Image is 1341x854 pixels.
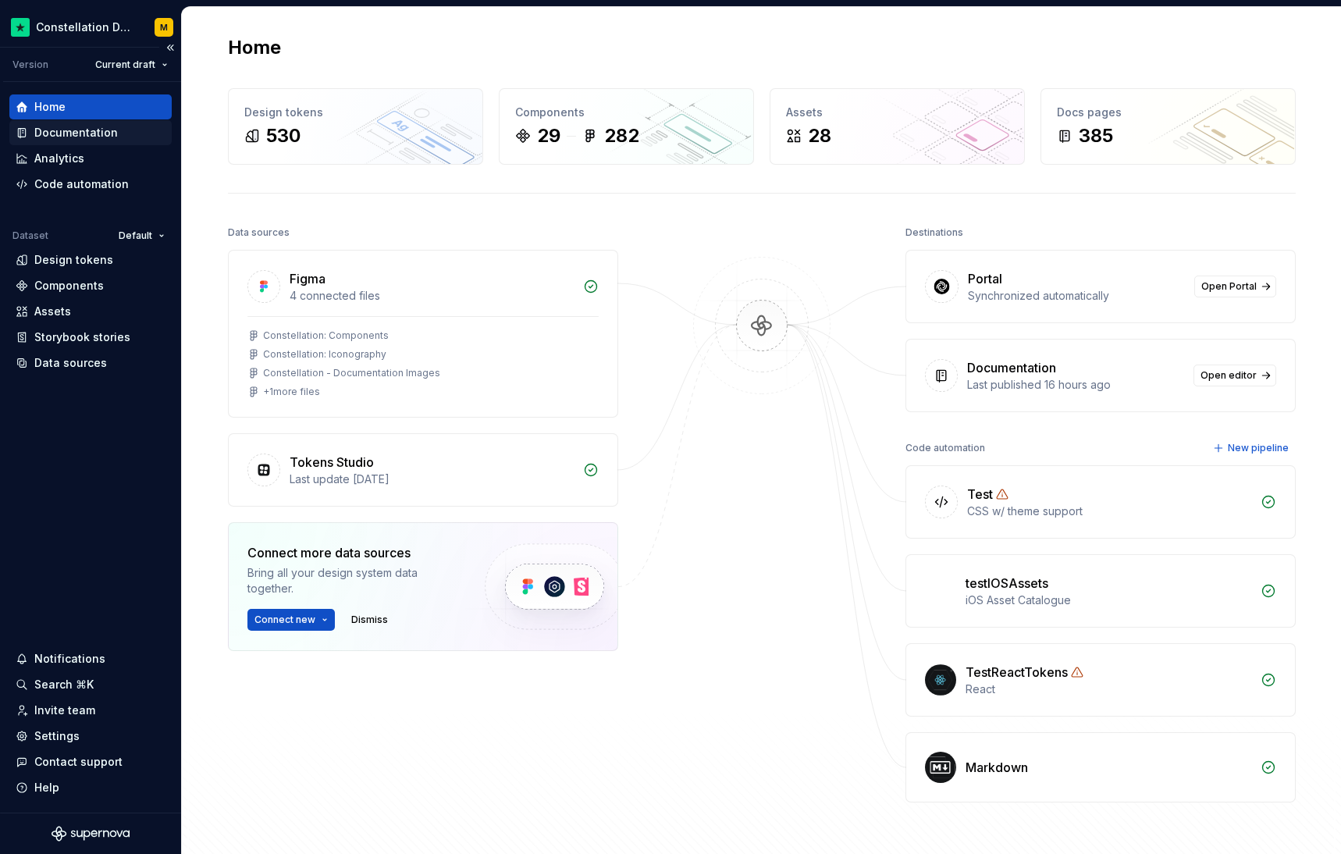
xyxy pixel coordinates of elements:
[112,225,172,247] button: Default
[3,10,178,44] button: Constellation Design SystemM
[9,273,172,298] a: Components
[9,698,172,723] a: Invite team
[966,663,1068,681] div: TestReactTokens
[159,37,181,59] button: Collapse sidebar
[290,269,325,288] div: Figma
[263,329,389,342] div: Constellation: Components
[36,20,136,35] div: Constellation Design System
[604,123,639,148] div: 282
[905,437,985,459] div: Code automation
[966,681,1251,697] div: React
[34,176,129,192] div: Code automation
[9,724,172,749] a: Settings
[266,123,301,148] div: 530
[290,453,374,471] div: Tokens Studio
[9,646,172,671] button: Notifications
[12,230,48,242] div: Dataset
[1040,88,1296,165] a: Docs pages385
[9,146,172,171] a: Analytics
[34,754,123,770] div: Contact support
[228,35,281,60] h2: Home
[1228,442,1289,454] span: New pipeline
[254,614,315,626] span: Connect new
[34,703,95,718] div: Invite team
[244,105,467,120] div: Design tokens
[228,250,618,418] a: Figma4 connected filesConstellation: ComponentsConstellation: IconographyConstellation - Document...
[290,471,574,487] div: Last update [DATE]
[119,230,152,242] span: Default
[290,288,574,304] div: 4 connected files
[967,358,1056,377] div: Documentation
[966,592,1251,608] div: iOS Asset Catalogue
[34,125,118,141] div: Documentation
[11,18,30,37] img: d602db7a-5e75-4dfe-a0a4-4b8163c7bad2.png
[1194,276,1276,297] a: Open Portal
[160,21,168,34] div: M
[9,120,172,145] a: Documentation
[9,247,172,272] a: Design tokens
[967,485,993,504] div: Test
[786,105,1008,120] div: Assets
[247,565,458,596] div: Bring all your design system data together.
[351,614,388,626] span: Dismiss
[1208,437,1296,459] button: New pipeline
[808,123,831,148] div: 28
[9,350,172,375] a: Data sources
[966,574,1048,592] div: testIOSAssets
[966,758,1028,777] div: Markdown
[34,304,71,319] div: Assets
[247,609,335,631] button: Connect new
[247,543,458,562] div: Connect more data sources
[9,172,172,197] a: Code automation
[228,222,290,244] div: Data sources
[34,252,113,268] div: Design tokens
[263,367,440,379] div: Constellation - Documentation Images
[228,88,483,165] a: Design tokens530
[968,288,1185,304] div: Synchronized automatically
[905,222,963,244] div: Destinations
[34,780,59,795] div: Help
[12,59,48,71] div: Version
[1193,365,1276,386] a: Open editor
[1201,280,1257,293] span: Open Portal
[515,105,738,120] div: Components
[34,651,105,667] div: Notifications
[34,151,84,166] div: Analytics
[968,269,1002,288] div: Portal
[537,123,560,148] div: 29
[770,88,1025,165] a: Assets28
[9,672,172,697] button: Search ⌘K
[34,329,130,345] div: Storybook stories
[9,299,172,324] a: Assets
[228,433,618,507] a: Tokens StudioLast update [DATE]
[9,325,172,350] a: Storybook stories
[499,88,754,165] a: Components29282
[263,348,386,361] div: Constellation: Iconography
[344,609,395,631] button: Dismiss
[1200,369,1257,382] span: Open editor
[1079,123,1113,148] div: 385
[34,728,80,744] div: Settings
[263,386,320,398] div: + 1 more files
[967,504,1251,519] div: CSS w/ theme support
[34,677,94,692] div: Search ⌘K
[34,99,66,115] div: Home
[34,278,104,294] div: Components
[9,775,172,800] button: Help
[1057,105,1279,120] div: Docs pages
[88,54,175,76] button: Current draft
[9,94,172,119] a: Home
[967,377,1184,393] div: Last published 16 hours ago
[95,59,155,71] span: Current draft
[52,826,130,842] svg: Supernova Logo
[34,355,107,371] div: Data sources
[9,749,172,774] button: Contact support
